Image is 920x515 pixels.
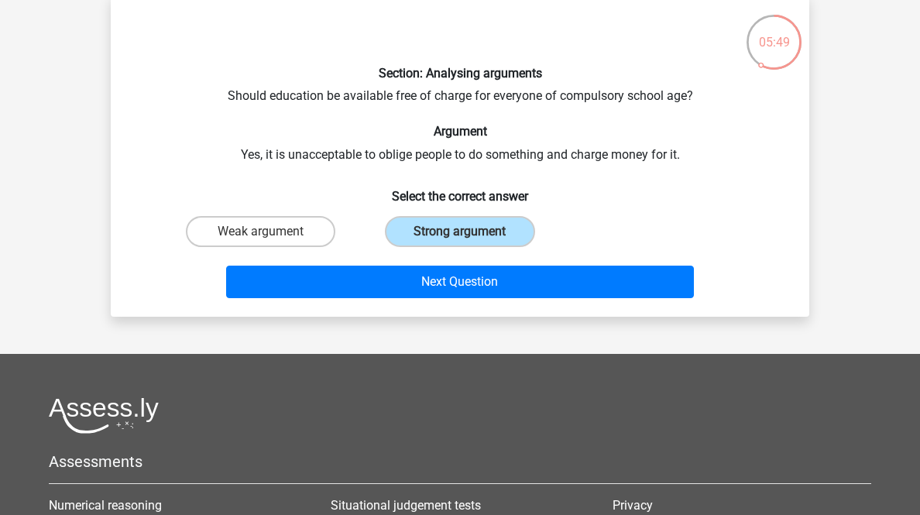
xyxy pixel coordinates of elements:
h5: Assessments [49,452,871,471]
label: Weak argument [186,216,335,247]
a: Numerical reasoning [49,498,162,513]
div: Should education be available free of charge for everyone of compulsory school age? Yes, it is un... [117,7,803,304]
label: Strong argument [385,216,534,247]
h6: Select the correct answer [136,177,784,204]
h6: Section: Analysing arguments [136,66,784,81]
img: Assessly logo [49,397,159,434]
div: 05:49 [745,13,803,52]
a: Situational judgement tests [331,498,481,513]
h6: Argument [136,124,784,139]
a: Privacy [613,498,653,513]
button: Next Question [226,266,695,298]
